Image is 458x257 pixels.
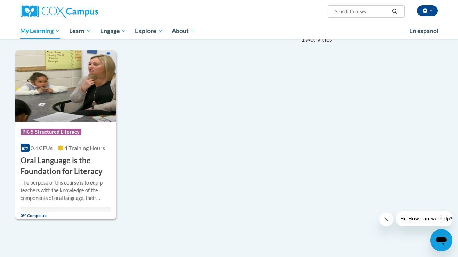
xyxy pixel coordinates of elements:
[100,27,126,35] span: Engage
[15,50,116,219] a: Course LogoPK-5 Structured Literacy0.4 CEUs4 Training Hours Oral Language is the Foundation for L...
[16,23,65,39] a: My Learning
[64,145,105,151] span: 4 Training Hours
[130,23,167,39] a: Explore
[167,23,200,39] a: About
[430,229,452,251] iframe: Button to launch messaging window
[10,23,448,39] div: Main menu
[306,36,332,44] span: Activities
[69,27,91,35] span: Learn
[21,5,153,18] a: Cox Campus
[65,23,96,39] a: Learn
[15,50,116,122] img: Course Logo
[20,27,60,35] span: My Learning
[409,27,439,34] span: En español
[21,155,111,177] h3: Oral Language is the Foundation for Literacy
[96,23,131,39] a: Engage
[334,7,389,16] input: Search Courses
[172,27,195,35] span: About
[21,5,98,18] img: Cox Campus
[21,128,81,135] span: PK-5 Structured Literacy
[389,7,400,16] button: Search
[396,211,452,226] iframe: Message from company
[31,145,53,151] span: 0.4 CEUs
[135,27,163,35] span: Explore
[417,5,438,16] button: Account Settings
[21,179,111,202] div: The purpose of this course is to equip teachers with the knowledge of the components of oral lang...
[379,212,393,226] iframe: Close message
[405,24,443,38] a: En español
[301,36,305,44] span: 1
